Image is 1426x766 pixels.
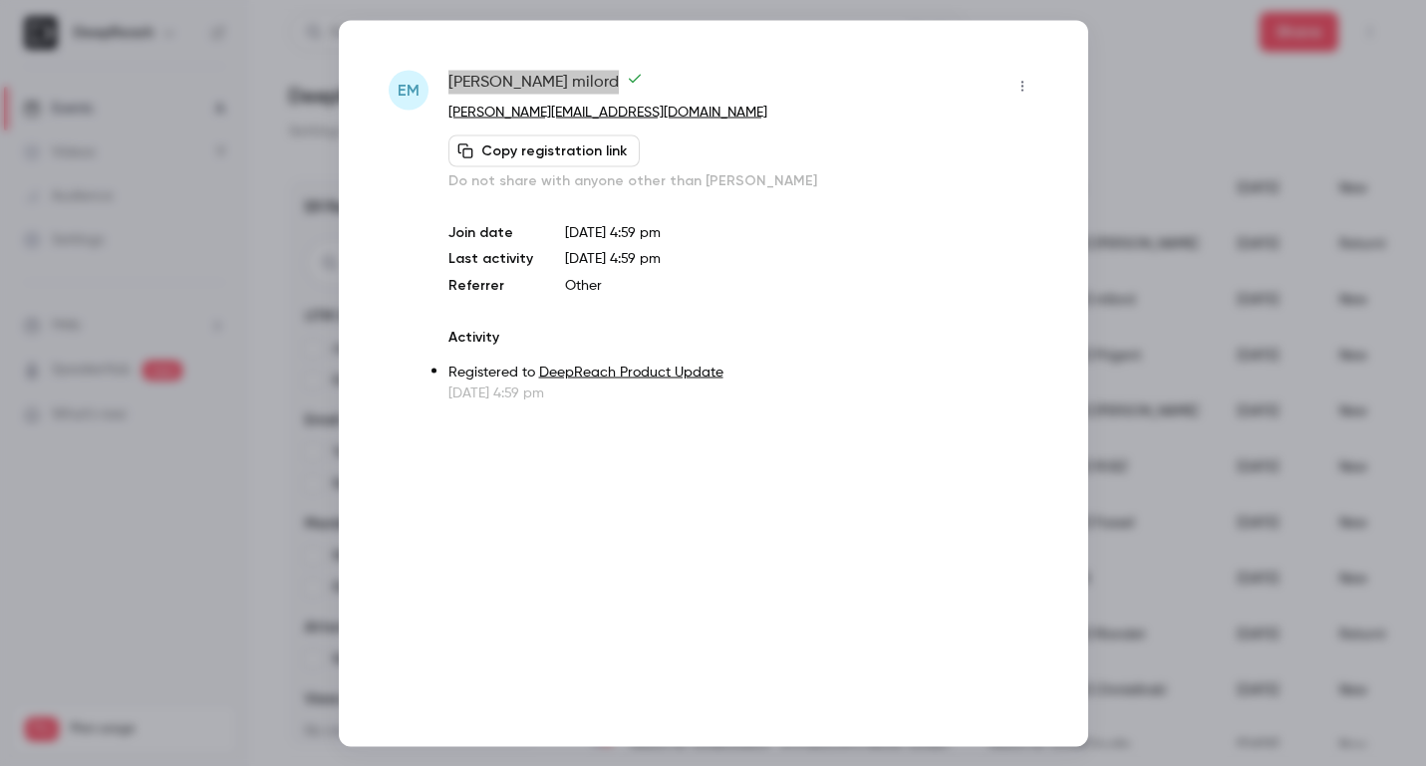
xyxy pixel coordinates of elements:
p: Other [565,275,1038,295]
a: [PERSON_NAME][EMAIL_ADDRESS][DOMAIN_NAME] [448,105,767,119]
p: Activity [448,327,1038,347]
span: [DATE] 4:59 pm [565,251,661,265]
p: Referrer [448,275,533,295]
p: Join date [448,222,533,242]
a: DeepReach Product Update [539,365,723,379]
p: Registered to [448,362,1038,383]
p: [DATE] 4:59 pm [565,222,1038,242]
p: Last activity [448,248,533,269]
p: Do not share with anyone other than [PERSON_NAME] [448,170,1038,190]
p: [DATE] 4:59 pm [448,383,1038,402]
span: [PERSON_NAME] milord [448,70,643,102]
button: Copy registration link [448,134,640,166]
span: em [398,78,420,102]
